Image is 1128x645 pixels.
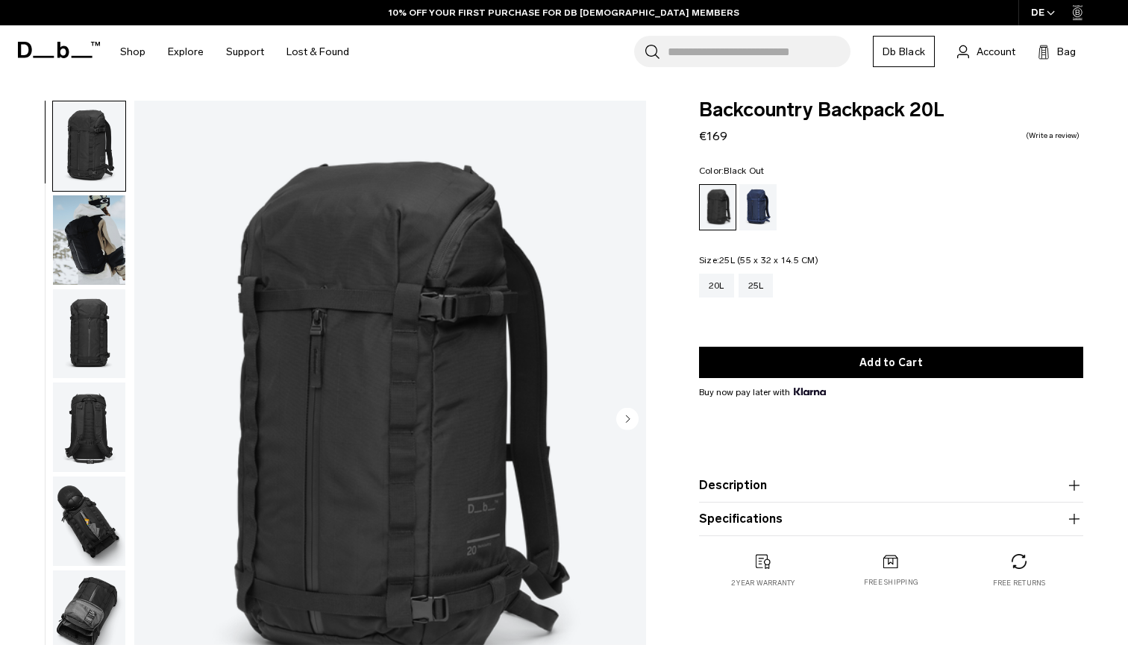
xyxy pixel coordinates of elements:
img: Backcountry Backpack 20L Black Out [53,101,125,191]
img: Backcountry Backpack 20L Black Out [53,383,125,472]
button: Backcountry Backpack 20L Black Out [52,289,126,380]
a: Db Black [873,36,935,67]
span: €169 [699,129,727,143]
a: Blue Hour [739,184,777,230]
a: 20L [699,274,734,298]
span: 25L (55 x 32 x 14.5 CM) [719,255,818,265]
button: Bag [1038,43,1076,60]
button: Next slide [616,407,639,432]
button: Backcountry Backpack 20L Black Out [52,195,126,286]
button: Backcountry Backpack 20L Black Out [52,382,126,473]
img: Backcountry Backpack 20L Black Out [53,195,125,285]
a: Shop [120,25,145,78]
a: 25L [739,274,774,298]
legend: Size: [699,256,818,265]
p: Free shipping [864,577,918,588]
span: Bag [1057,44,1076,60]
nav: Main Navigation [109,25,360,78]
button: Backcountry Backpack 20L Black Out [52,101,126,192]
span: Backcountry Backpack 20L [699,101,1083,120]
a: Explore [168,25,204,78]
a: Support [226,25,264,78]
button: Backcountry Backpack 20L Black Out [52,476,126,567]
a: 10% OFF YOUR FIRST PURCHASE FOR DB [DEMOGRAPHIC_DATA] MEMBERS [389,6,739,19]
img: Backcountry Backpack 20L Black Out [53,289,125,379]
a: Write a review [1026,132,1080,139]
button: Specifications [699,510,1083,528]
button: Add to Cart [699,347,1083,378]
img: {"height" => 20, "alt" => "Klarna"} [794,388,826,395]
button: Description [699,476,1083,494]
legend: Color: [699,166,765,175]
img: Backcountry Backpack 20L Black Out [53,476,125,566]
a: Lost & Found [286,25,349,78]
span: Buy now pay later with [699,386,826,399]
p: 2 year warranty [731,578,795,588]
span: Black Out [724,166,764,176]
span: Account [977,44,1015,60]
a: Account [957,43,1015,60]
p: Free returns [993,578,1046,588]
a: Black Out [699,184,736,230]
